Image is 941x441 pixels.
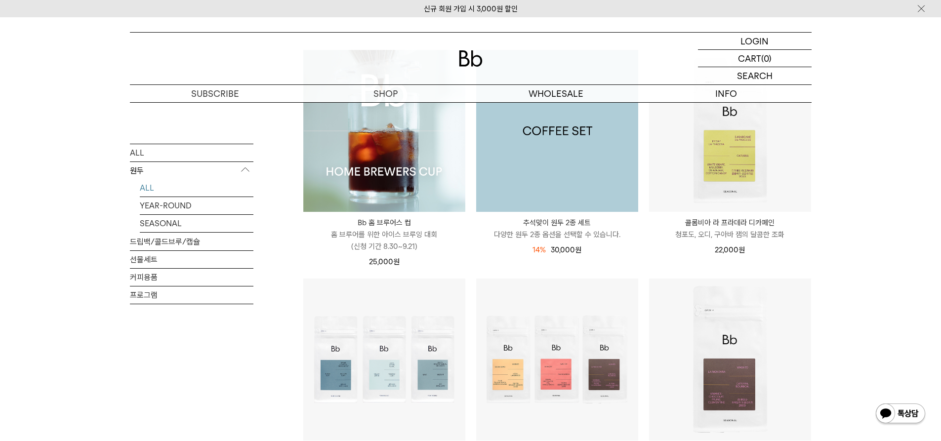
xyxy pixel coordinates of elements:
a: 추석맞이 원두 2종 세트 [476,50,638,212]
p: 원두 [130,161,253,179]
a: 드립백/콜드브루/캡슐 [130,233,253,250]
a: LOGIN [698,33,812,50]
img: 1000001199_add2_013.jpg [476,50,638,212]
a: CART (0) [698,50,812,67]
p: 다양한 원두 2종 옵션을 선택할 수 있습니다. [476,229,638,241]
a: 추석맞이 원두 2종 세트 다양한 원두 2종 옵션을 선택할 수 있습니다. [476,217,638,241]
a: 선물세트 [130,250,253,268]
p: 청포도, 오디, 구아바 잼의 달콤한 조화 [649,229,811,241]
span: 22,000 [715,245,745,254]
p: 홈 브루어를 위한 아이스 브루잉 대회 (신청 기간 8.30~9.21) [303,229,465,252]
p: 추석맞이 원두 2종 세트 [476,217,638,229]
a: YEAR-ROUND [140,197,253,214]
p: WHOLESALE [471,85,641,102]
p: Bb 홈 브루어스 컵 [303,217,465,229]
a: ALL [140,179,253,196]
div: 14% [532,244,546,256]
a: 신규 회원 가입 시 3,000원 할인 [424,4,518,13]
img: Bb 홈 브루어스 컵 [303,50,465,212]
p: (0) [761,50,772,67]
p: CART [738,50,761,67]
span: 원 [738,245,745,254]
p: LOGIN [740,33,769,49]
a: Bb 홈 브루어스 컵 홈 브루어를 위한 아이스 브루잉 대회(신청 기간 8.30~9.21) [303,217,465,252]
p: SEARCH [737,67,773,84]
p: INFO [641,85,812,102]
img: 9월의 커피 3종 (각 200g x3) [476,279,638,441]
span: 원 [393,257,400,266]
img: 과테말라 라 몬타냐 [649,279,811,441]
span: 원 [575,245,581,254]
span: 30,000 [551,245,581,254]
a: SEASONAL [140,214,253,232]
span: 25,000 [369,257,400,266]
img: 블렌드 커피 3종 (각 200g x3) [303,279,465,441]
a: ALL [130,144,253,161]
a: 프로그램 [130,286,253,303]
img: 콜롬비아 라 프라데라 디카페인 [649,50,811,212]
a: SUBSCRIBE [130,85,300,102]
a: 콜롬비아 라 프라데라 디카페인 청포도, 오디, 구아바 잼의 달콤한 조화 [649,217,811,241]
a: 커피용품 [130,268,253,285]
img: 로고 [459,50,483,67]
a: SHOP [300,85,471,102]
p: 콜롬비아 라 프라데라 디카페인 [649,217,811,229]
img: 카카오톡 채널 1:1 채팅 버튼 [875,402,926,426]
